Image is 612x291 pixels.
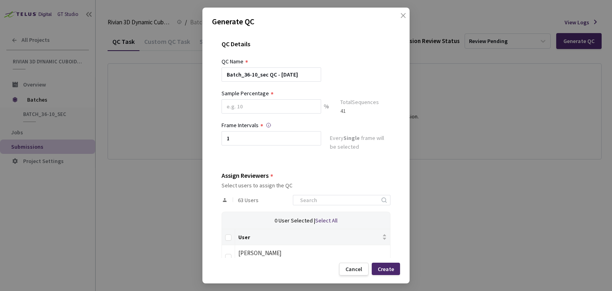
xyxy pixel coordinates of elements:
[235,229,390,245] th: User
[222,131,321,145] input: Enter frame interval
[340,106,379,115] div: 41
[321,99,331,121] div: %
[275,217,315,224] span: 0 User Selected |
[238,258,387,263] div: [EMAIL_ADDRESS][DOMAIN_NAME]
[238,234,381,240] span: User
[295,195,380,205] input: Search
[343,134,360,142] strong: Single
[238,197,259,203] span: 63 Users
[222,121,259,130] div: Frame Intervals
[222,89,269,98] div: Sample Percentage
[222,172,269,179] div: Assign Reviewers
[330,134,390,153] div: Every frame will be selected
[392,12,405,25] button: Close
[222,57,243,66] div: QC Name
[222,40,390,57] div: QC Details
[212,16,400,28] p: Generate QC
[222,99,321,114] input: e.g. 10
[345,266,362,272] div: Cancel
[400,12,406,35] span: close
[315,217,337,224] span: Select All
[238,248,387,258] div: [PERSON_NAME]
[222,182,390,189] div: Select users to assign the QC
[340,98,379,106] div: Total Sequences
[378,266,394,272] div: Create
